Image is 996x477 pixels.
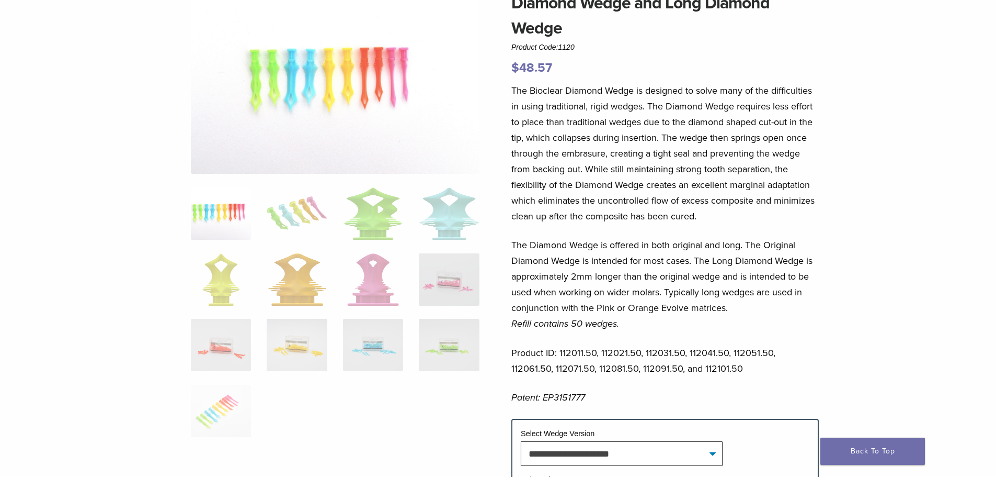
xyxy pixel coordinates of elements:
[343,187,403,240] img: Diamond Wedge and Long Diamond Wedge - Image 3
[347,253,399,306] img: Diamond Wedge and Long Diamond Wedge - Image 7
[191,385,251,437] img: Diamond Wedge and Long Diamond Wedge - Image 13
[202,253,240,306] img: Diamond Wedge and Long Diamond Wedge - Image 5
[511,60,552,75] bdi: 48.57
[191,319,251,371] img: Diamond Wedge and Long Diamond Wedge - Image 9
[820,438,925,465] a: Back To Top
[511,83,819,224] p: The Bioclear Diamond Wedge is designed to solve many of the difficulties in using traditional, ri...
[558,43,575,51] span: 1120
[511,60,519,75] span: $
[267,187,327,240] img: Diamond Wedge and Long Diamond Wedge - Image 2
[511,43,575,51] span: Product Code:
[419,319,479,371] img: Diamond Wedge and Long Diamond Wedge - Image 12
[268,253,326,306] img: Diamond Wedge and Long Diamond Wedge - Image 6
[521,429,594,438] label: Select Wedge Version
[267,319,327,371] img: Diamond Wedge and Long Diamond Wedge - Image 10
[511,318,619,329] em: Refill contains 50 wedges.
[511,392,585,403] em: Patent: EP3151777
[511,345,819,376] p: Product ID: 112011.50, 112021.50, 112031.50, 112041.50, 112051.50, 112061.50, 112071.50, 112081.5...
[511,237,819,331] p: The Diamond Wedge is offered in both original and long. The Original Diamond Wedge is intended fo...
[191,187,251,240] img: DSC_0187_v3-1920x1218-1-324x324.png
[419,253,479,306] img: Diamond Wedge and Long Diamond Wedge - Image 8
[343,319,403,371] img: Diamond Wedge and Long Diamond Wedge - Image 11
[419,187,479,240] img: Diamond Wedge and Long Diamond Wedge - Image 4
